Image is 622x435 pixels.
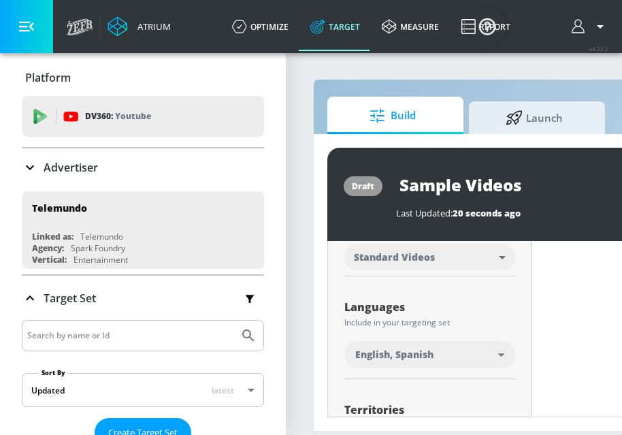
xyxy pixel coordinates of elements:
div: Advertiser [22,148,264,187]
p: Platform [25,70,71,85]
div: Telemundo [32,202,87,214]
div: Updated [31,385,65,396]
div: draft [352,180,374,192]
span: v 4.22.2 [589,45,608,52]
p: Target Set [44,291,96,306]
div: Vertical: [32,254,67,265]
input: Search by name or Id [27,327,233,344]
div: Target Set [22,276,264,321]
div: Spark Foundry [71,242,125,254]
p: Advertiser [44,160,98,175]
label: Sort By [39,368,68,377]
div: DV360: Youtube [22,96,264,137]
div: Territories [344,404,515,415]
div: Agency: [32,242,64,254]
span: latest [212,385,234,396]
div: Languages [344,302,515,312]
p: Youtube [115,109,151,123]
div: Entertainment [73,254,128,265]
div: Platform [22,59,264,97]
div: TelemundoLinked as:TelemundoAgency:Spark FoundryVertical:Entertainment [22,191,264,269]
a: Target [299,2,371,51]
a: optimize [221,2,299,51]
span: English, Spanish [355,348,433,361]
button: Open Resource Center [468,7,506,45]
a: Atrium [108,16,171,37]
div: English, Spanish [344,341,515,368]
div: Atrium [132,20,171,33]
span: Launch [482,101,586,134]
div: Telemundo [80,231,123,242]
div: Include in your targeting set [344,319,515,327]
div: Linked as: [32,231,73,242]
span: Standard Videos [354,251,435,264]
span: Build [341,99,444,132]
a: Report [450,2,521,51]
span: 20 seconds ago [453,207,521,219]
p: DV360: [85,109,151,124]
a: measure [371,2,450,51]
